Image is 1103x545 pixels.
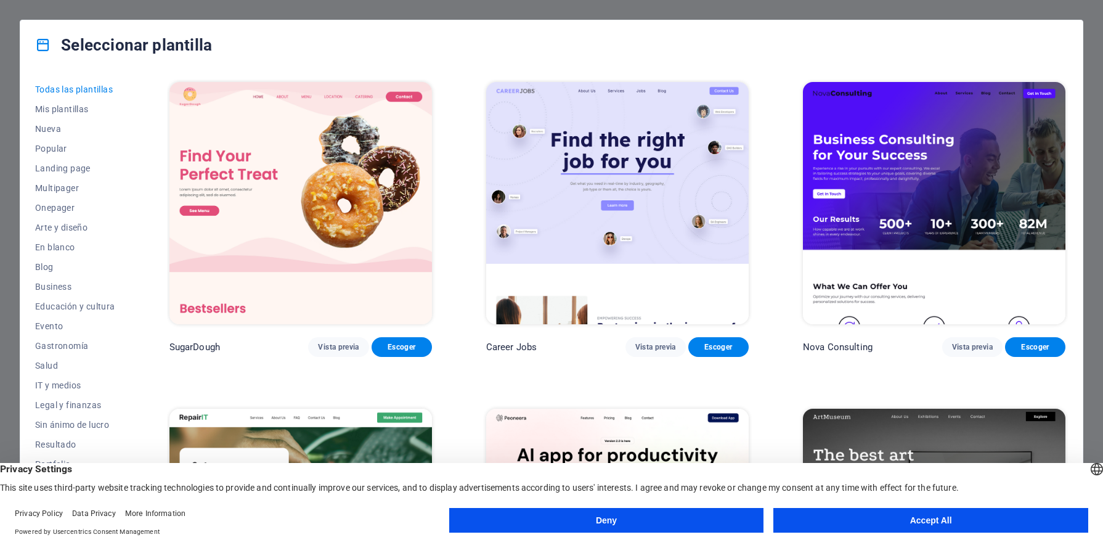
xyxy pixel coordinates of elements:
[35,84,115,94] span: Todas las plantillas
[35,237,115,257] button: En blanco
[35,80,115,99] button: Todas las plantillas
[35,223,115,232] span: Arte y diseño
[35,119,115,139] button: Nueva
[952,342,993,352] span: Vista previa
[1015,342,1056,352] span: Escoger
[372,337,432,357] button: Escoger
[35,35,212,55] h4: Seleccionar plantilla
[35,420,115,430] span: Sin ánimo de lucro
[35,375,115,395] button: IT y medios
[1005,337,1065,357] button: Escoger
[35,454,115,474] button: Portfolio
[35,282,115,292] span: Business
[35,301,115,311] span: Educación y cultura
[35,440,115,449] span: Resultado
[35,139,115,158] button: Popular
[318,342,359,352] span: Vista previa
[308,337,368,357] button: Vista previa
[35,257,115,277] button: Blog
[486,341,537,353] p: Career Jobs
[688,337,749,357] button: Escoger
[35,395,115,415] button: Legal y finanzas
[698,342,739,352] span: Escoger
[35,163,115,173] span: Landing page
[35,415,115,435] button: Sin ánimo de lucro
[35,203,115,213] span: Onepager
[803,82,1065,324] img: Nova Consulting
[35,242,115,252] span: En blanco
[35,341,115,351] span: Gastronomía
[35,321,115,331] span: Evento
[35,262,115,272] span: Blog
[35,218,115,237] button: Arte y diseño
[35,99,115,119] button: Mis plantillas
[942,337,1003,357] button: Vista previa
[169,341,220,353] p: SugarDough
[35,198,115,218] button: Onepager
[35,183,115,193] span: Multipager
[35,361,115,371] span: Salud
[35,178,115,198] button: Multipager
[35,297,115,316] button: Educación y cultura
[635,342,676,352] span: Vista previa
[35,380,115,390] span: IT y medios
[381,342,422,352] span: Escoger
[35,124,115,134] span: Nueva
[35,435,115,454] button: Resultado
[35,144,115,154] span: Popular
[35,277,115,297] button: Business
[35,316,115,336] button: Evento
[35,356,115,375] button: Salud
[35,336,115,356] button: Gastronomía
[35,158,115,178] button: Landing page
[486,82,749,324] img: Career Jobs
[803,341,873,353] p: Nova Consulting
[625,337,686,357] button: Vista previa
[35,104,115,114] span: Mis plantillas
[169,82,432,324] img: SugarDough
[35,459,115,469] span: Portfolio
[35,400,115,410] span: Legal y finanzas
